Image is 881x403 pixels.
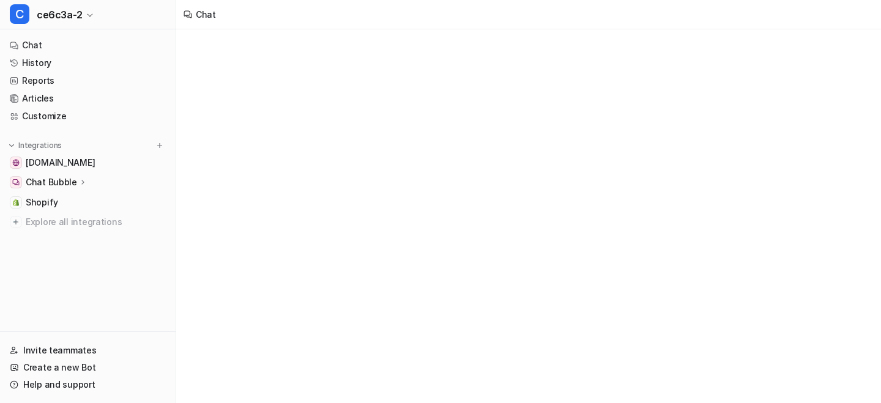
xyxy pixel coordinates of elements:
a: Explore all integrations [5,213,171,231]
a: Articles [5,90,171,107]
span: Explore all integrations [26,212,166,232]
a: Chat [5,37,171,54]
a: ShopifyShopify [5,194,171,211]
a: Customize [5,108,171,125]
a: Invite teammates [5,342,171,359]
span: Shopify [26,196,58,209]
button: Integrations [5,139,65,152]
span: ce6c3a-2 [37,6,83,23]
img: Chat Bubble [12,179,20,186]
span: [DOMAIN_NAME] [26,157,95,169]
a: Create a new Bot [5,359,171,376]
a: www.refurbly.se[DOMAIN_NAME] [5,154,171,171]
a: History [5,54,171,72]
a: Reports [5,72,171,89]
img: expand menu [7,141,16,150]
img: menu_add.svg [155,141,164,150]
img: www.refurbly.se [12,159,20,166]
a: Help and support [5,376,171,393]
div: Chat [196,8,216,21]
img: Shopify [12,199,20,206]
img: explore all integrations [10,216,22,228]
span: C [10,4,29,24]
p: Chat Bubble [26,176,77,188]
p: Integrations [18,141,62,150]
